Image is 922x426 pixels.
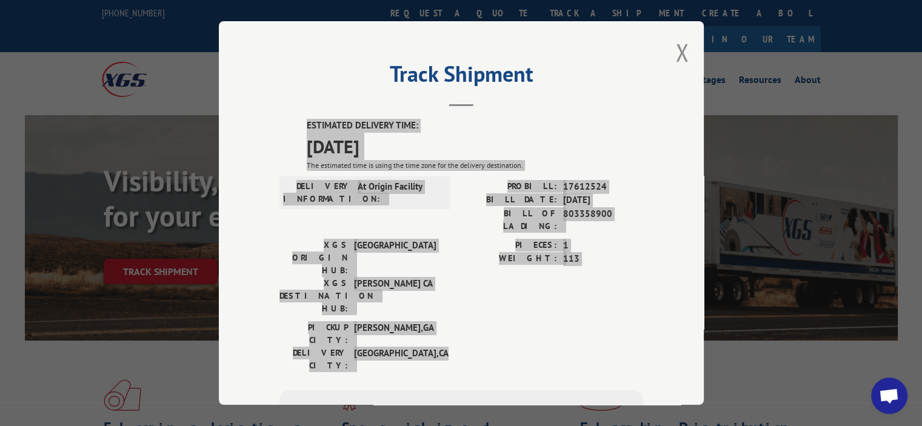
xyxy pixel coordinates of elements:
[461,207,557,233] label: BILL OF LADING:
[675,36,689,68] button: Close modal
[563,252,643,266] span: 113
[307,160,643,171] div: The estimated time is using the time zone for the delivery destination.
[354,239,436,277] span: [GEOGRAPHIC_DATA]
[307,119,643,133] label: ESTIMATED DELIVERY TIME:
[307,133,643,160] span: [DATE]
[283,180,352,205] label: DELIVERY INFORMATION:
[354,347,436,372] span: [GEOGRAPHIC_DATA] , CA
[354,321,436,347] span: [PERSON_NAME] , GA
[461,180,557,194] label: PROBILL:
[279,65,643,88] h2: Track Shipment
[354,277,436,315] span: [PERSON_NAME] CA
[358,180,439,205] span: At Origin Facility
[871,378,907,414] div: Open chat
[563,180,643,194] span: 17612524
[279,347,348,372] label: DELIVERY CITY:
[279,277,348,315] label: XGS DESTINATION HUB:
[461,193,557,207] label: BILL DATE:
[461,252,557,266] label: WEIGHT:
[563,207,643,233] span: 803358900
[563,193,643,207] span: [DATE]
[461,239,557,253] label: PIECES:
[279,239,348,277] label: XGS ORIGIN HUB:
[563,239,643,253] span: 1
[279,321,348,347] label: PICKUP CITY:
